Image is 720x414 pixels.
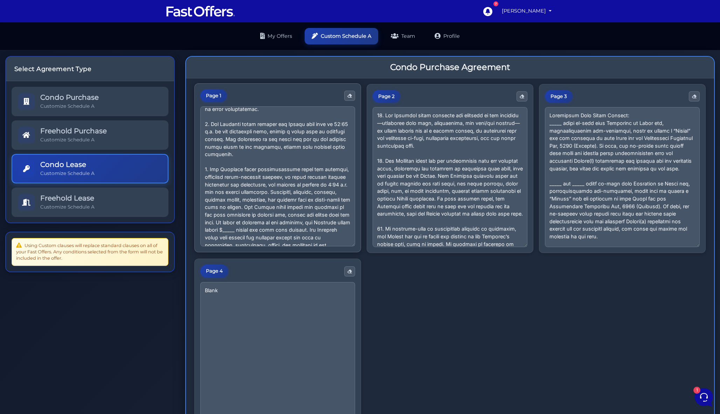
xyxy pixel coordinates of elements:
[253,28,299,44] a: My Offers
[493,1,498,6] div: 7
[40,93,99,101] h5: Condo Purchase
[40,136,107,143] p: Customize Schedule A
[305,28,378,44] a: Custom Schedule A
[16,114,115,121] input: Search for an Article...
[545,90,573,103] div: Page 3
[70,224,75,229] span: 1
[109,234,118,241] p: Help
[12,120,168,150] a: Freehold Purchase Customize Schedule A
[200,89,227,103] div: Page 1
[113,39,129,45] a: See all
[11,99,48,105] span: Find an Answer
[115,50,129,57] p: [DATE]
[49,225,92,241] button: 1Messages
[40,194,95,202] h5: Freehold Lease
[479,3,496,19] a: 7
[8,48,132,69] a: Fast Offers SupportYou:Always! [PERSON_NAME] Royal LePage Connect Realty, Brokerage C: [PHONE_NUM...
[87,99,129,105] a: Open Help Center
[40,103,99,110] p: Customize Schedule A
[390,62,510,72] h3: Condo Purchase Agreement
[12,238,168,266] div: Using Custom clauses will replace standard clauses on all of your Fast Offers. Any conditions sel...
[545,107,700,247] textarea: Loremipsum Dolo Sitam Consect: _____ adipi el-sedd eius Temporinc ut Labor etd, magnaaliquaenim a...
[40,204,95,210] p: Customize Schedule A
[12,188,168,217] a: Freehold Lease Customize Schedule A
[60,234,80,241] p: Messages
[40,170,95,177] p: Customize Schedule A
[12,154,168,183] a: Condo Lease Customize Schedule A
[499,4,554,18] a: [PERSON_NAME]
[122,59,129,66] span: 2
[29,50,111,57] span: Fast Offers Support
[50,76,98,81] span: Start a Conversation
[693,387,714,408] iframe: Customerly Messenger Launcher
[373,90,400,103] div: Page 2
[14,65,166,72] h4: Select Agreement Type
[12,87,168,116] a: Condo Purchase Customize Schedule A
[6,225,49,241] button: Home
[11,71,129,85] button: Start a Conversation
[428,28,467,44] a: Profile
[40,127,107,135] h5: Freehold Purchase
[11,51,25,65] img: dark
[29,59,111,66] p: You: Always! [PERSON_NAME] Royal LePage Connect Realty, Brokerage C: [PHONE_NUMBER] | O: [PHONE_N...
[6,6,118,28] h2: Hello [PERSON_NAME] 👋
[40,160,95,169] h5: Condo Lease
[384,28,422,44] a: Team
[373,107,527,247] textarea: 18. Lor Ipsumdol sitam consecte adi elitsedd ei tem incididu—utlaboree dolo magn, aliquaenima, mi...
[11,39,57,45] span: Your Conversations
[200,106,355,246] textarea: 5. “Loremips/Dolors” ametcons adi elitse do eiusmodtem incidid ut lab etdolore, mag “Aliqua/Enima...
[21,234,33,241] p: Home
[200,265,228,278] div: Page 4
[91,225,134,241] button: Help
